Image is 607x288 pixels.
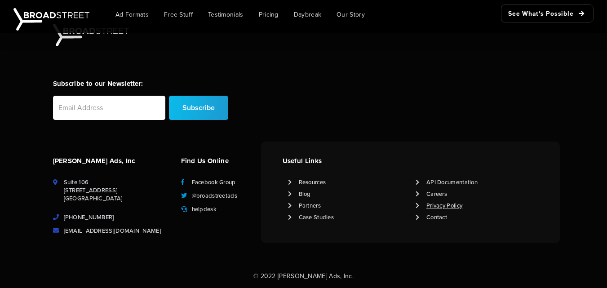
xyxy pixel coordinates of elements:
a: Our Story [330,4,372,25]
span: Ad Formats [115,10,149,19]
h4: Subscribe to our Newsletter: [53,79,228,89]
a: API Documentation [426,178,478,186]
a: Blog [299,190,311,198]
h4: Find Us Online [181,156,256,166]
span: Our Story [337,10,365,19]
a: Free Stuff [157,4,199,25]
a: Testimonials [201,4,250,25]
img: Broadstreet | The Ad Manager for Small Publishers [53,24,129,46]
a: Resources [299,178,326,186]
a: Contact [426,213,447,222]
li: Suite 106 [STREET_ADDRESS] [GEOGRAPHIC_DATA] [53,178,170,203]
a: Privacy Policy [426,202,462,210]
span: Free Stuff [164,10,193,19]
input: Subscribe [169,96,228,120]
a: helpdesk [192,205,217,213]
a: Case Studies [299,213,334,222]
span: Daybreak [294,10,321,19]
a: Partners [299,202,321,210]
a: Daybreak [287,4,328,25]
a: [EMAIL_ADDRESS][DOMAIN_NAME] [64,227,161,235]
a: [PHONE_NUMBER] [64,213,114,222]
h4: Useful Links [283,156,538,166]
a: Careers [426,190,447,198]
a: Facebook Group [192,178,236,186]
span: Pricing [259,10,279,19]
input: Email Address [53,96,165,120]
a: @broadstreetads [192,192,238,200]
a: Pricing [252,4,285,25]
img: Broadstreet | The Ad Manager for Small Publishers [13,8,89,31]
a: See What's Possible [501,4,594,22]
span: Testimonials [208,10,244,19]
a: Ad Formats [109,4,155,25]
h4: [PERSON_NAME] Ads, Inc [53,156,170,166]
